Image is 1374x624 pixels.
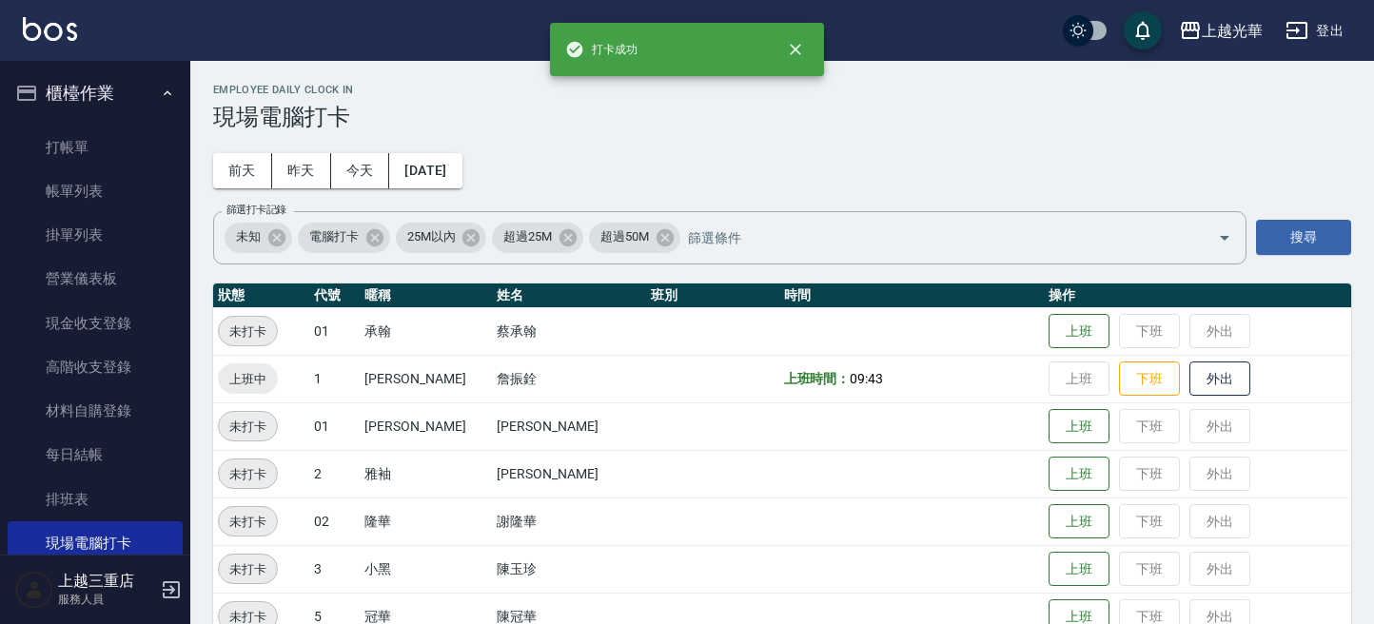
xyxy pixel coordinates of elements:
button: 搜尋 [1256,220,1351,255]
h2: Employee Daily Clock In [213,84,1351,96]
button: 外出 [1189,361,1250,397]
a: 現金收支登錄 [8,302,183,345]
span: 未打卡 [219,322,277,341]
div: 超過25M [492,223,583,253]
span: 電腦打卡 [298,227,370,246]
td: 3 [309,545,360,593]
div: 超過50M [589,223,680,253]
div: 電腦打卡 [298,223,390,253]
label: 篩選打卡記錄 [226,203,286,217]
a: 高階收支登錄 [8,345,183,389]
button: 上班 [1049,504,1109,539]
span: 未打卡 [219,512,277,532]
button: close [775,29,816,70]
input: 篩選條件 [683,221,1185,254]
a: 營業儀表板 [8,257,183,301]
a: 掛單列表 [8,213,183,257]
a: 打帳單 [8,126,183,169]
img: Person [15,571,53,609]
td: [PERSON_NAME] [360,355,492,402]
td: 01 [309,307,360,355]
td: 2 [309,450,360,497]
th: 班別 [646,283,778,308]
a: 材料自購登錄 [8,389,183,433]
button: 上班 [1049,552,1109,587]
button: 櫃檯作業 [8,68,183,118]
button: 上班 [1049,314,1109,349]
td: 小黑 [360,545,492,593]
span: 25M以內 [396,227,467,246]
button: 上越光華 [1171,11,1270,50]
th: 姓名 [492,283,646,308]
td: [PERSON_NAME] [492,450,646,497]
td: 雅袖 [360,450,492,497]
button: 下班 [1119,361,1180,397]
button: 登出 [1278,13,1351,49]
button: 上班 [1049,409,1109,444]
td: 承翰 [360,307,492,355]
td: [PERSON_NAME] [360,402,492,450]
button: save [1124,11,1162,49]
span: 未知 [225,227,272,246]
span: 未打卡 [219,559,277,579]
td: 02 [309,497,360,545]
td: 謝隆華 [492,497,646,545]
a: 現場電腦打卡 [8,521,183,565]
button: 上班 [1049,457,1109,492]
span: 上班中 [218,369,278,389]
div: 未知 [225,223,292,253]
button: 前天 [213,153,272,188]
td: 詹振銓 [492,355,646,402]
td: 陳玉珍 [492,545,646,593]
span: 09:43 [850,371,883,386]
div: 25M以內 [396,223,487,253]
h3: 現場電腦打卡 [213,104,1351,130]
th: 狀態 [213,283,309,308]
img: Logo [23,17,77,41]
th: 暱稱 [360,283,492,308]
td: 01 [309,402,360,450]
span: 打卡成功 [565,40,638,59]
h5: 上越三重店 [58,572,155,591]
div: 上越光華 [1202,19,1263,43]
a: 帳單列表 [8,169,183,213]
button: 昨天 [272,153,331,188]
th: 時間 [779,283,1044,308]
td: 蔡承翰 [492,307,646,355]
span: 超過50M [589,227,660,246]
span: 超過25M [492,227,563,246]
td: [PERSON_NAME] [492,402,646,450]
p: 服務人員 [58,591,155,608]
button: [DATE] [389,153,461,188]
button: Open [1209,223,1240,253]
b: 上班時間： [784,371,851,386]
td: 1 [309,355,360,402]
td: 隆華 [360,497,492,545]
span: 未打卡 [219,464,277,484]
a: 每日結帳 [8,433,183,477]
span: 未打卡 [219,417,277,437]
a: 排班表 [8,478,183,521]
th: 操作 [1044,283,1351,308]
button: 今天 [331,153,390,188]
th: 代號 [309,283,360,308]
